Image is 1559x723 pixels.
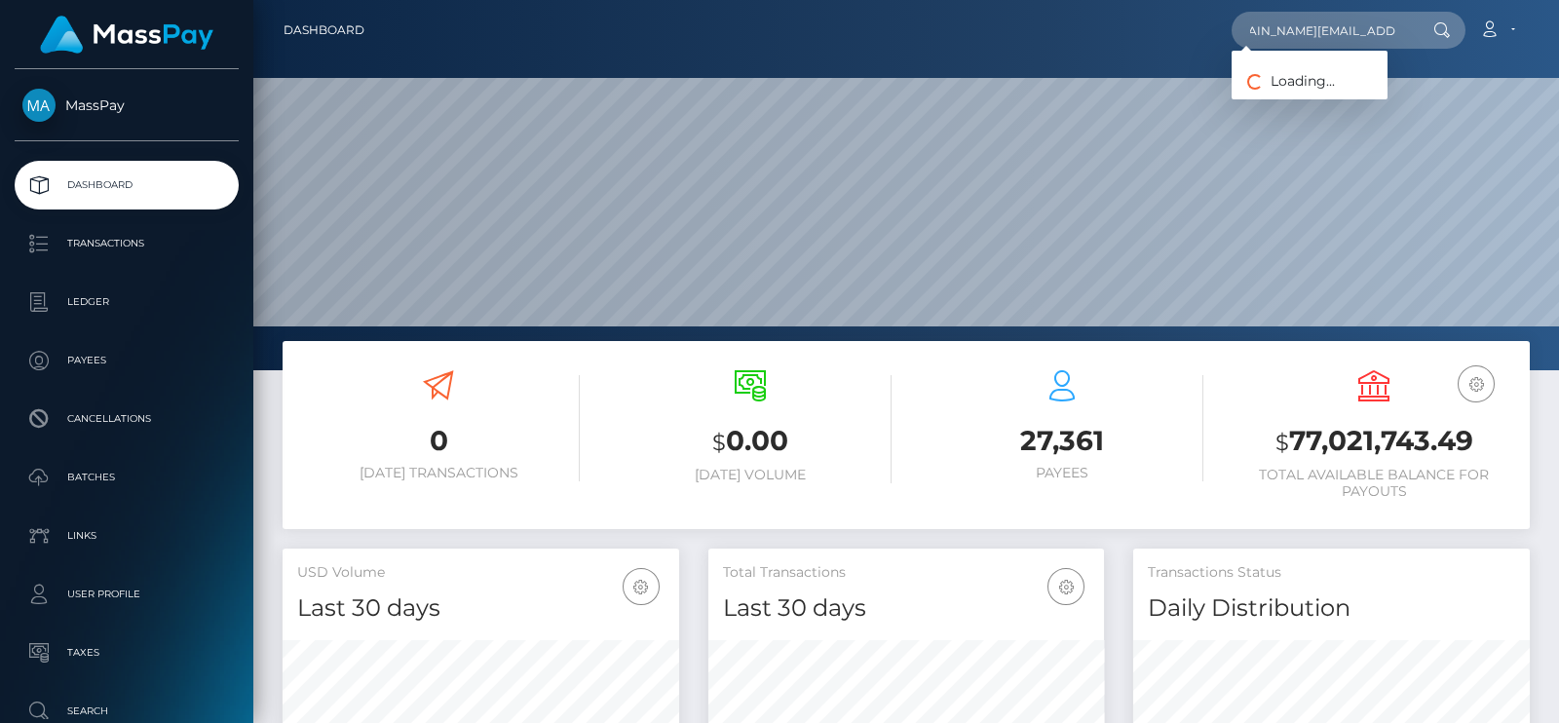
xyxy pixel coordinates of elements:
[22,346,231,375] p: Payees
[723,563,1090,583] h5: Total Transactions
[297,563,665,583] h5: USD Volume
[297,465,580,481] h6: [DATE] Transactions
[22,404,231,434] p: Cancellations
[297,591,665,626] h4: Last 30 days
[1233,467,1515,500] h6: Total Available Balance for Payouts
[1148,563,1515,583] h5: Transactions Status
[1148,591,1515,626] h4: Daily Distribution
[1275,429,1289,456] small: $
[22,171,231,200] p: Dashboard
[22,463,231,492] p: Batches
[15,336,239,385] a: Payees
[40,16,213,54] img: MassPay Logo
[15,219,239,268] a: Transactions
[15,453,239,502] a: Batches
[15,512,239,560] a: Links
[921,465,1203,481] h6: Payees
[1232,72,1335,90] span: Loading...
[22,580,231,609] p: User Profile
[723,591,1090,626] h4: Last 30 days
[15,278,239,326] a: Ledger
[921,422,1203,460] h3: 27,361
[15,570,239,619] a: User Profile
[22,229,231,258] p: Transactions
[609,467,892,483] h6: [DATE] Volume
[297,422,580,460] h3: 0
[284,10,364,51] a: Dashboard
[15,96,239,114] span: MassPay
[1233,422,1515,462] h3: 77,021,743.49
[609,422,892,462] h3: 0.00
[22,89,56,122] img: MassPay
[1232,12,1415,49] input: Search...
[22,287,231,317] p: Ledger
[712,429,726,456] small: $
[22,521,231,551] p: Links
[15,395,239,443] a: Cancellations
[15,628,239,677] a: Taxes
[15,161,239,209] a: Dashboard
[22,638,231,667] p: Taxes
